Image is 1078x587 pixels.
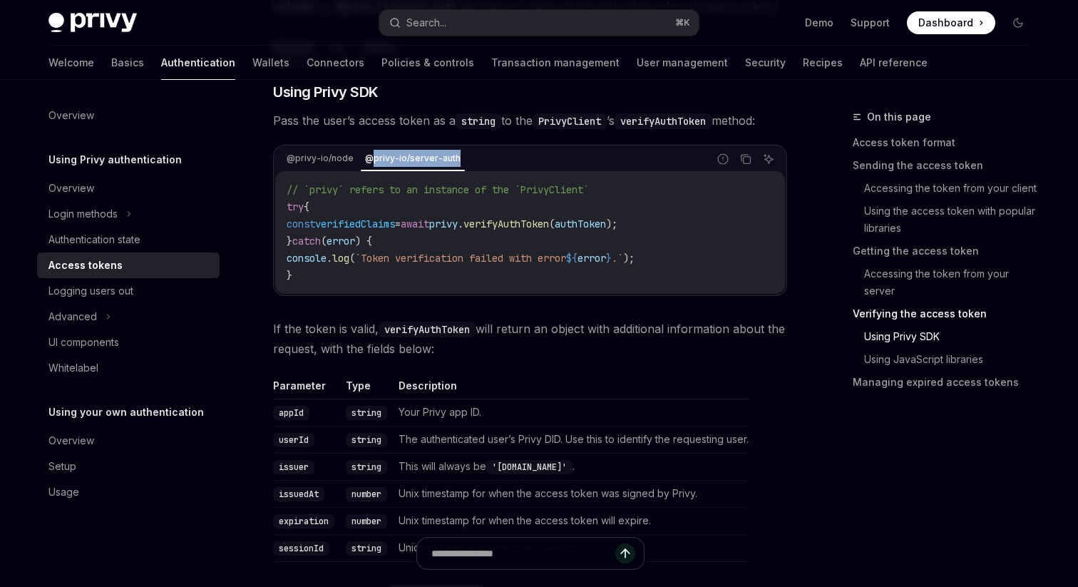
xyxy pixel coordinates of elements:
a: Welcome [48,46,94,80]
code: PrivyClient [533,113,607,129]
span: Using Privy SDK [273,82,379,102]
a: Policies & controls [381,46,474,80]
div: Setup [48,458,76,475]
a: Wallets [252,46,289,80]
span: ( [349,252,355,265]
span: error [577,252,606,265]
span: const [287,218,315,230]
span: ( [549,218,555,230]
div: Overview [48,432,94,449]
code: number [346,487,387,501]
button: Advanced [37,304,220,330]
a: Usage [37,479,220,505]
span: } [606,252,612,265]
a: Using JavaScript libraries [853,348,1041,371]
a: Overview [37,175,220,201]
span: ${ [566,252,577,265]
span: ); [623,252,635,265]
a: Using the access token with popular libraries [853,200,1041,240]
span: try [287,200,304,213]
a: API reference [860,46,928,80]
a: Security [745,46,786,80]
button: Search...⌘K [379,10,699,36]
a: Logging users out [37,278,220,304]
div: Whitelabel [48,359,98,377]
div: Overview [48,180,94,197]
a: Verifying the access token [853,302,1041,325]
span: verifyAuthToken [463,218,549,230]
a: Accessing the token from your server [853,262,1041,302]
div: Login methods [48,205,118,223]
span: On this page [867,108,931,126]
div: Overview [48,107,94,124]
button: Report incorrect code [714,150,732,168]
a: UI components [37,330,220,355]
a: Authentication state [37,227,220,252]
code: string [456,113,501,129]
code: verifyAuthToken [379,322,476,337]
button: Login methods [37,201,220,227]
a: Connectors [307,46,364,80]
h5: Using your own authentication [48,404,204,421]
code: verifyAuthToken [615,113,712,129]
a: Recipes [803,46,843,80]
a: Access tokens [37,252,220,278]
th: Description [393,379,749,399]
td: Your Privy app ID. [393,399,749,426]
span: Pass the user’s access token as a to the ’s method: [273,111,787,131]
span: } [287,235,292,247]
td: The authenticated user’s Privy DID. Use this to identify the requesting user. [393,426,749,453]
span: . [458,218,463,230]
td: This will always be . [393,453,749,480]
span: console [287,252,327,265]
span: .` [612,252,623,265]
a: Support [851,16,890,30]
span: authToken [555,218,606,230]
span: // `privy` refers to an instance of the `PrivyClient` [287,183,589,196]
button: Send message [615,543,635,563]
div: Access tokens [48,257,123,274]
span: Dashboard [918,16,973,30]
a: Whitelabel [37,355,220,381]
code: userId [273,433,314,447]
a: Access token format [853,131,1041,154]
div: Advanced [48,308,97,325]
img: dark logo [48,13,137,33]
th: Type [340,379,393,399]
div: @privy-io/node [282,150,358,167]
span: = [395,218,401,230]
button: Toggle dark mode [1007,11,1030,34]
a: Overview [37,428,220,454]
span: If the token is valid, will return an object with additional information about the request, with ... [273,319,787,359]
th: Parameter [273,379,340,399]
div: Usage [48,484,79,501]
code: '[DOMAIN_NAME]' [486,460,573,474]
a: Transaction management [491,46,620,80]
button: Ask AI [759,150,778,168]
input: Ask a question... [431,538,615,569]
a: Accessing the token from your client [853,177,1041,200]
td: Unix timestamp for when the access token was signed by Privy. [393,480,749,507]
a: Sending the access token [853,154,1041,177]
span: catch [292,235,321,247]
div: Authentication state [48,231,140,248]
a: Dashboard [907,11,995,34]
code: string [346,433,387,447]
span: { [304,200,309,213]
a: Demo [805,16,833,30]
code: issuer [273,460,314,474]
code: appId [273,406,309,420]
span: ); [606,218,617,230]
span: verifiedClaims [315,218,395,230]
a: Overview [37,103,220,128]
span: ( [321,235,327,247]
a: Setup [37,454,220,479]
span: } [287,269,292,282]
code: string [346,406,387,420]
span: privy [429,218,458,230]
code: expiration [273,514,334,529]
span: ) { [355,235,372,247]
a: Authentication [161,46,235,80]
span: log [332,252,349,265]
code: string [346,460,387,474]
